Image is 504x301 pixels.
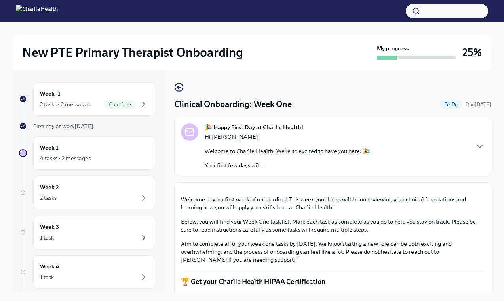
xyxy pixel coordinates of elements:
[16,5,58,17] img: CharlieHealth
[19,82,155,116] a: Week -12 tasks • 2 messagesComplete
[462,45,482,59] h3: 25%
[440,102,462,107] span: To Do
[181,218,485,234] p: Below, you will find your Week One task list. Mark each task as complete as you go to help you st...
[19,216,155,249] a: Week 31 task
[205,133,370,141] p: Hi [PERSON_NAME],
[40,154,91,162] div: 4 tasks • 2 messages
[40,194,57,202] div: 2 tasks
[205,123,303,131] strong: 🎉 Happy First Day at Charlie Health!
[40,100,90,108] div: 2 tasks • 2 messages
[104,102,136,107] span: Complete
[74,123,93,130] strong: [DATE]
[40,89,61,98] h6: Week -1
[19,255,155,289] a: Week 41 task
[205,161,370,169] p: Your first few days wil...
[40,143,59,152] h6: Week 1
[40,262,59,271] h6: Week 4
[19,136,155,170] a: Week 14 tasks • 2 messages
[33,123,93,130] span: First day at work
[466,101,491,108] span: September 20th, 2025 09:00
[181,277,485,286] p: 🏆 Get your Charlie Health HIPAA Certification
[205,147,370,155] p: Welcome to Charlie Health! We’re so excited to have you here. 🎉
[22,44,243,60] h2: New PTE Primary Therapist Onboarding
[40,234,54,242] div: 1 task
[466,102,491,107] span: Due
[174,98,292,110] h4: Clinical Onboarding: Week One
[19,176,155,209] a: Week 22 tasks
[40,183,59,192] h6: Week 2
[19,122,155,130] a: First day at work[DATE]
[40,222,59,231] h6: Week 3
[181,240,485,264] p: Aim to complete all of your week one tasks by [DATE]. We know starting a new role can be both exc...
[377,44,409,52] strong: My progress
[181,196,485,211] p: Welcome to your first week of onboarding! This week your focus will be on reviewing your clinical...
[40,273,54,281] div: 1 task
[475,102,491,107] strong: [DATE]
